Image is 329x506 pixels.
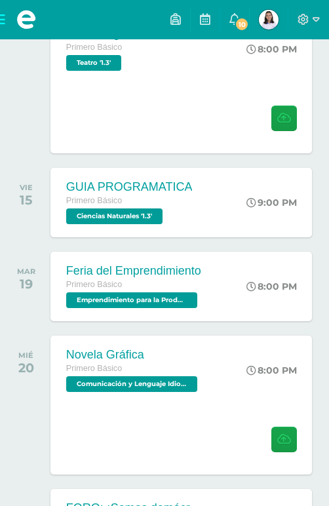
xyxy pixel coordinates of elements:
span: Primero Básico [66,364,122,373]
span: 10 [235,17,249,31]
div: Feria del Emprendimiento [66,264,201,278]
div: 8:00 PM [246,43,297,55]
div: MIÉ [18,351,34,360]
div: VIE [20,183,33,192]
div: 8:00 PM [246,281,297,292]
div: MAR [17,267,35,276]
div: 15 [20,192,33,208]
span: Primero Básico [66,196,122,205]
span: Primero Básico [66,280,122,289]
div: 8:00 PM [246,364,297,376]
span: Ciencias Naturales '1.3' [66,208,163,224]
div: 9:00 PM [246,197,297,208]
span: Emprendimiento para la Productividad '1.3' [66,292,197,308]
span: Primero Básico [66,43,122,52]
span: Comunicación y Lenguaje Idioma Español '1.3' [66,376,197,392]
div: Novela Gráfica [66,348,201,362]
div: 20 [18,360,34,376]
div: GUIA PROGRAMATICA [66,180,193,194]
span: Teatro '1.3' [66,55,121,71]
img: b6fd20fa1eb48fce69be7f70f84718ff.png [259,10,279,29]
div: 19 [17,276,35,292]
